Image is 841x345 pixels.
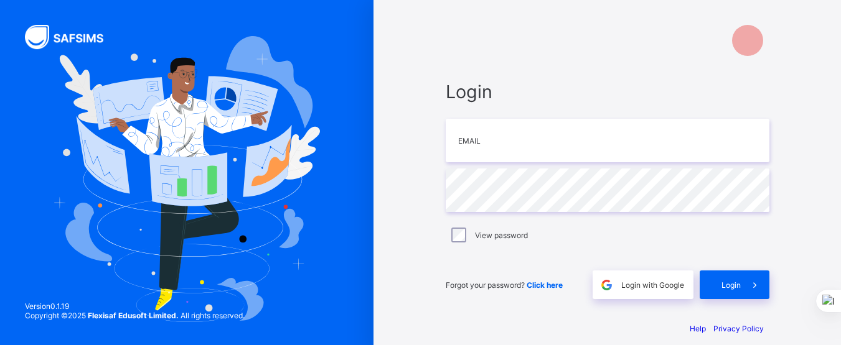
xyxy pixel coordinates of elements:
img: Hero Image [54,36,320,323]
span: Login [446,81,769,103]
strong: Flexisaf Edusoft Limited. [88,311,179,320]
span: Version 0.1.19 [25,301,245,311]
span: Login [721,280,741,290]
span: Login with Google [621,280,684,290]
label: View password [475,231,528,240]
span: Copyright © 2025 All rights reserved. [25,311,245,320]
img: SAFSIMS Logo [25,25,118,49]
a: Click here [527,280,563,290]
span: Forgot your password? [446,280,563,290]
a: Help [690,324,706,333]
img: google.396cfc9801f0270233282035f929180a.svg [599,278,614,292]
a: Privacy Policy [713,324,764,333]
